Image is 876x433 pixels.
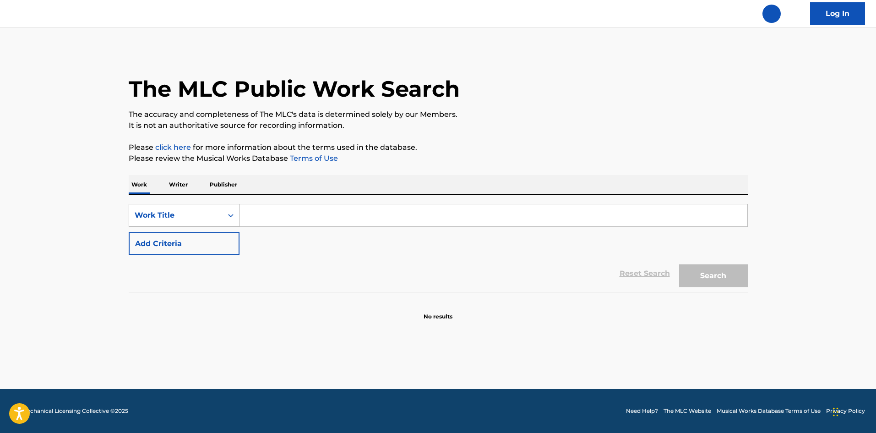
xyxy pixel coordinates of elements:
[129,232,239,255] button: Add Criteria
[155,143,191,152] a: click here
[129,109,748,120] p: The accuracy and completeness of The MLC's data is determined solely by our Members.
[135,210,217,221] div: Work Title
[11,406,39,417] img: logo
[786,5,805,23] div: Help
[626,407,658,415] a: Need Help?
[129,120,748,131] p: It is not an authoritative source for recording information.
[129,204,748,292] form: Search Form
[830,389,876,433] iframe: Chat Widget
[207,175,240,194] p: Publisher
[766,8,777,19] img: search
[810,2,865,25] a: Log In
[664,407,711,415] a: The MLC Website
[826,407,865,415] a: Privacy Policy
[129,75,460,103] h1: The MLC Public Work Search
[288,154,338,163] a: Terms of Use
[833,398,838,426] div: Drag
[717,407,821,415] a: Musical Works Database Terms of Use
[11,7,46,20] img: MLC Logo
[762,5,781,23] a: Public Search
[221,238,232,249] img: 9d2ae6d4665cec9f34b9.svg
[50,407,157,415] span: Mechanical Licensing Collective © 2025
[790,8,801,19] img: help
[129,142,748,153] p: Please for more information about the terms used in the database.
[129,175,150,194] p: Work
[166,175,190,194] p: Writer
[129,153,748,164] p: Please review the Musical Works Database
[424,301,452,321] p: No results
